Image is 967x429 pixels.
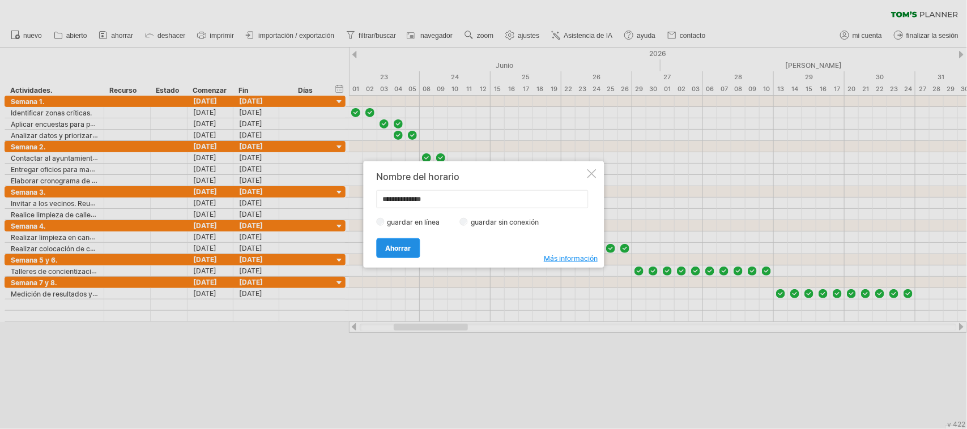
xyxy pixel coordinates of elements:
[544,254,598,263] font: Más información
[376,238,420,258] a: Ahorrar
[376,171,459,182] font: Nombre del horario
[385,244,411,252] font: Ahorrar
[471,218,539,226] font: guardar sin conexión
[387,218,440,226] font: guardar en línea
